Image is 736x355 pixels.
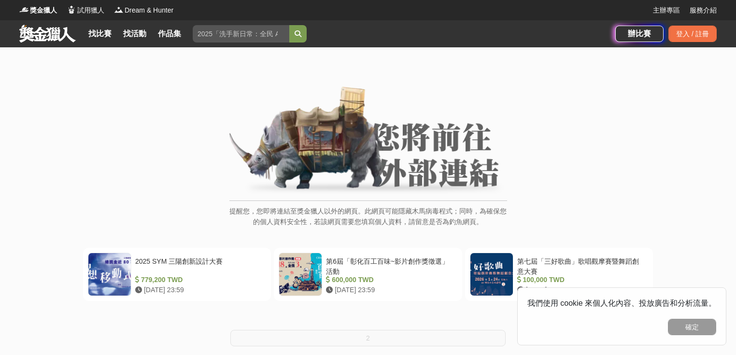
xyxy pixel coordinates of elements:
a: 找活動 [119,27,150,41]
span: 獎金獵人 [30,5,57,15]
p: 提醒您，您即將連結至獎金獵人以外的網頁。此網頁可能隱藏木馬病毒程式；同時，為確保您的個人資料安全性，若該網頁需要您填寫個人資料，請留意是否為釣魚網頁。 [229,206,507,237]
img: External Link Banner [229,86,507,196]
a: 2025 SYM 三陽創新設計大賽 779,200 TWD [DATE] 23:59 [83,248,271,301]
a: LogoDream & Hunter [114,5,173,15]
button: 2 [230,330,506,346]
div: [DATE] 17:00 [517,285,644,295]
a: 作品集 [154,27,185,41]
div: 2025 SYM 三陽創新設計大賽 [135,256,262,275]
a: 第6屆「彰化百工百味~影片創作獎徵選」活動 600,000 TWD [DATE] 23:59 [274,248,462,301]
div: 600,000 TWD [326,275,453,285]
div: 100,000 TWD [517,275,644,285]
a: 主辦專區 [653,5,680,15]
img: Logo [67,5,76,14]
div: 第七屆「三好歌曲」歌唱觀摩賽暨舞蹈創意大賽 [517,256,644,275]
input: 2025「洗手新日常：全民 ALL IN」洗手歌全台徵選 [193,25,289,43]
a: 服務介紹 [690,5,717,15]
a: Logo獎金獵人 [19,5,57,15]
div: 登入 / 註冊 [668,26,717,42]
div: [DATE] 23:59 [326,285,453,295]
div: 779,200 TWD [135,275,262,285]
span: 我們使用 cookie 來個人化內容、投放廣告和分析流量。 [527,299,716,307]
a: 辦比賽 [615,26,664,42]
div: [DATE] 23:59 [135,285,262,295]
span: 試用獵人 [77,5,104,15]
a: 找比賽 [85,27,115,41]
div: 第6屆「彰化百工百味~影片創作獎徵選」活動 [326,256,453,275]
img: Logo [114,5,124,14]
a: Logo試用獵人 [67,5,104,15]
span: Dream & Hunter [125,5,173,15]
button: 確定 [668,319,716,335]
img: Logo [19,5,29,14]
a: 第七屆「三好歌曲」歌唱觀摩賽暨舞蹈創意大賽 100,000 TWD [DATE] 17:00 [465,248,653,301]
